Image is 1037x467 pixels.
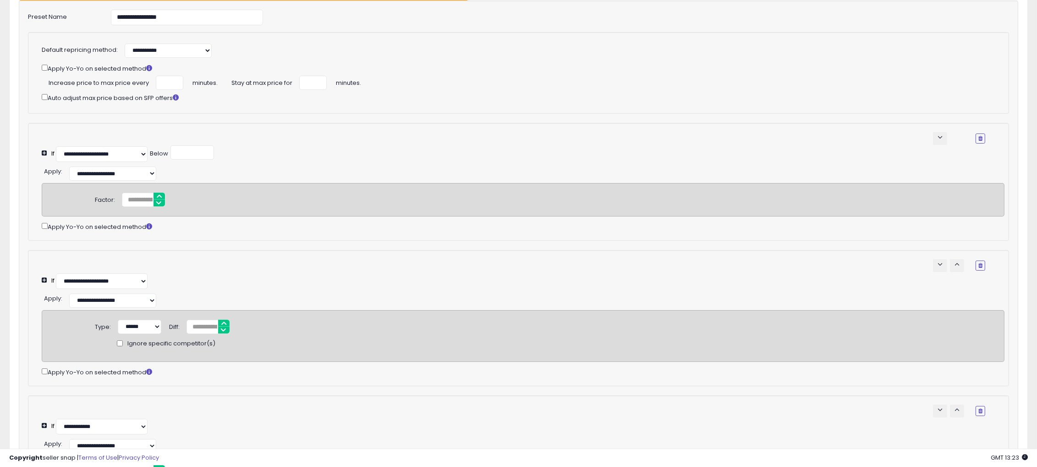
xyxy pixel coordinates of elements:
[150,150,168,158] div: Below
[978,408,982,414] i: Remove Condition
[42,367,1004,377] div: Apply Yo-Yo on selected method
[21,10,104,22] label: Preset Name
[933,259,947,272] button: keyboard_arrow_down
[95,193,115,205] div: Factor:
[192,76,218,88] span: minutes.
[9,454,159,462] div: seller snap | |
[78,453,117,462] a: Terms of Use
[978,136,982,141] i: Remove Condition
[169,320,180,332] div: Diff:
[44,437,62,449] div: :
[44,439,61,448] span: Apply
[127,339,215,348] span: Ignore specific competitor(s)
[933,405,947,417] button: keyboard_arrow_down
[44,167,61,176] span: Apply
[950,259,964,272] button: keyboard_arrow_up
[42,46,118,55] label: Default repricing method:
[953,406,961,414] span: keyboard_arrow_up
[9,453,43,462] strong: Copyright
[119,453,159,462] a: Privacy Policy
[336,76,361,88] span: minutes.
[42,221,1004,232] div: Apply Yo-Yo on selected method
[936,133,944,142] span: keyboard_arrow_down
[42,92,985,103] div: Auto adjust max price based on SFP offers
[231,76,292,88] span: Stay at max price for
[933,132,947,145] button: keyboard_arrow_down
[978,263,982,268] i: Remove Condition
[950,405,964,417] button: keyboard_arrow_up
[953,260,961,269] span: keyboard_arrow_up
[95,320,111,332] div: Type:
[49,76,149,88] span: Increase price to max price every
[42,63,985,73] div: Apply Yo-Yo on selected method
[44,294,61,303] span: Apply
[936,260,944,269] span: keyboard_arrow_down
[44,291,62,303] div: :
[936,406,944,414] span: keyboard_arrow_down
[44,164,62,176] div: :
[991,453,1028,462] span: 2025-08-12 13:23 GMT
